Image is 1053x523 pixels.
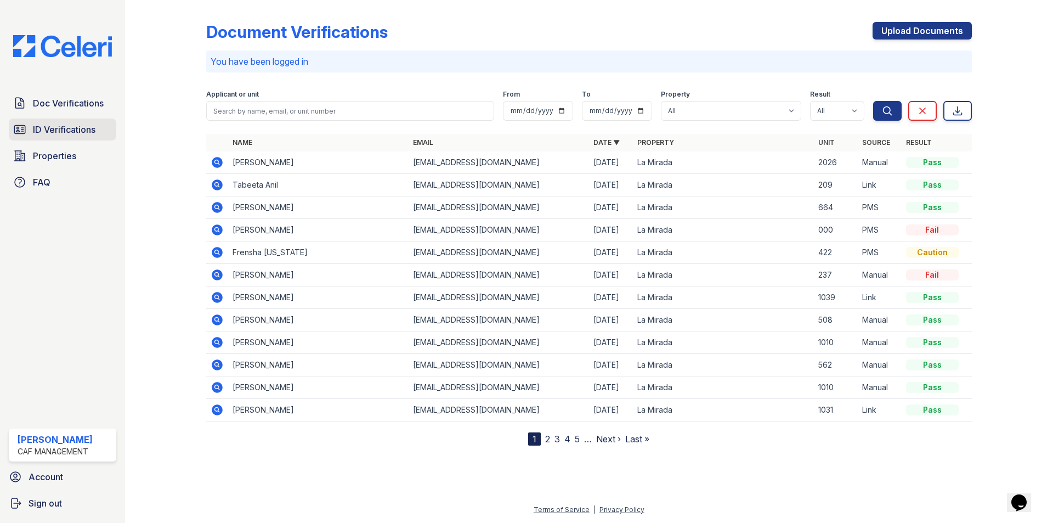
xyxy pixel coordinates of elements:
label: Result [810,90,830,99]
td: [EMAIL_ADDRESS][DOMAIN_NAME] [409,354,589,376]
a: Unit [818,138,835,147]
a: FAQ [9,171,116,193]
td: [DATE] [589,241,633,264]
a: Name [233,138,252,147]
td: [EMAIL_ADDRESS][DOMAIN_NAME] [409,399,589,421]
td: [DATE] [589,354,633,376]
td: [EMAIL_ADDRESS][DOMAIN_NAME] [409,309,589,331]
td: [PERSON_NAME] [228,286,409,309]
td: 422 [814,241,858,264]
td: 664 [814,196,858,219]
td: Manual [858,151,902,174]
div: Pass [906,157,959,168]
div: [PERSON_NAME] [18,433,93,446]
a: Properties [9,145,116,167]
iframe: chat widget [1007,479,1042,512]
a: 5 [575,434,580,445]
td: Manual [858,309,902,331]
td: La Mirada [633,151,813,174]
td: 1031 [814,399,858,421]
td: 237 [814,264,858,286]
div: 1 [528,432,541,446]
a: Sign out [4,492,121,514]
td: La Mirada [633,196,813,219]
td: La Mirada [633,399,813,421]
td: [EMAIL_ADDRESS][DOMAIN_NAME] [409,376,589,399]
td: [EMAIL_ADDRESS][DOMAIN_NAME] [409,196,589,219]
td: [DATE] [589,264,633,286]
td: La Mirada [633,376,813,399]
td: [EMAIL_ADDRESS][DOMAIN_NAME] [409,286,589,309]
label: Applicant or unit [206,90,259,99]
td: 508 [814,309,858,331]
td: Manual [858,354,902,376]
div: Pass [906,382,959,393]
div: CAF Management [18,446,93,457]
td: [PERSON_NAME] [228,219,409,241]
td: [PERSON_NAME] [228,264,409,286]
div: Fail [906,269,959,280]
div: Pass [906,337,959,348]
td: PMS [858,219,902,241]
div: | [593,505,596,514]
td: Manual [858,376,902,399]
td: Tabeeta Anil [228,174,409,196]
td: [DATE] [589,196,633,219]
a: Last » [625,434,649,445]
td: 1010 [814,376,858,399]
td: PMS [858,196,902,219]
a: Privacy Policy [599,505,644,514]
td: [PERSON_NAME] [228,399,409,421]
td: [EMAIL_ADDRESS][DOMAIN_NAME] [409,331,589,354]
a: 4 [564,434,570,445]
span: … [584,432,592,446]
td: [DATE] [589,151,633,174]
div: Pass [906,179,959,190]
div: Caution [906,247,959,258]
td: Frensha [US_STATE] [228,241,409,264]
td: Manual [858,264,902,286]
td: 562 [814,354,858,376]
td: La Mirada [633,174,813,196]
label: Property [661,90,690,99]
td: [DATE] [589,286,633,309]
td: La Mirada [633,241,813,264]
td: Link [858,286,902,309]
span: Doc Verifications [33,97,104,110]
td: La Mirada [633,286,813,309]
a: Source [862,138,890,147]
td: [DATE] [589,174,633,196]
td: [EMAIL_ADDRESS][DOMAIN_NAME] [409,174,589,196]
td: La Mirada [633,264,813,286]
a: Upload Documents [873,22,972,40]
span: Account [29,470,63,483]
input: Search by name, email, or unit number [206,101,494,121]
span: Sign out [29,497,62,510]
p: You have been logged in [211,55,967,68]
a: Email [413,138,433,147]
td: [DATE] [589,309,633,331]
td: 2026 [814,151,858,174]
td: La Mirada [633,309,813,331]
td: La Mirada [633,219,813,241]
a: Next › [596,434,621,445]
span: FAQ [33,176,50,189]
td: La Mirada [633,354,813,376]
td: [PERSON_NAME] [228,354,409,376]
a: ID Verifications [9,119,116,140]
td: [EMAIL_ADDRESS][DOMAIN_NAME] [409,241,589,264]
label: To [582,90,591,99]
span: ID Verifications [33,123,95,136]
td: [EMAIL_ADDRESS][DOMAIN_NAME] [409,264,589,286]
a: 3 [554,434,560,445]
a: Terms of Service [534,505,590,514]
td: PMS [858,241,902,264]
a: Account [4,466,121,488]
div: Pass [906,404,959,415]
td: 000 [814,219,858,241]
td: La Mirada [633,331,813,354]
td: Link [858,399,902,421]
a: 2 [545,434,550,445]
td: [DATE] [589,331,633,354]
